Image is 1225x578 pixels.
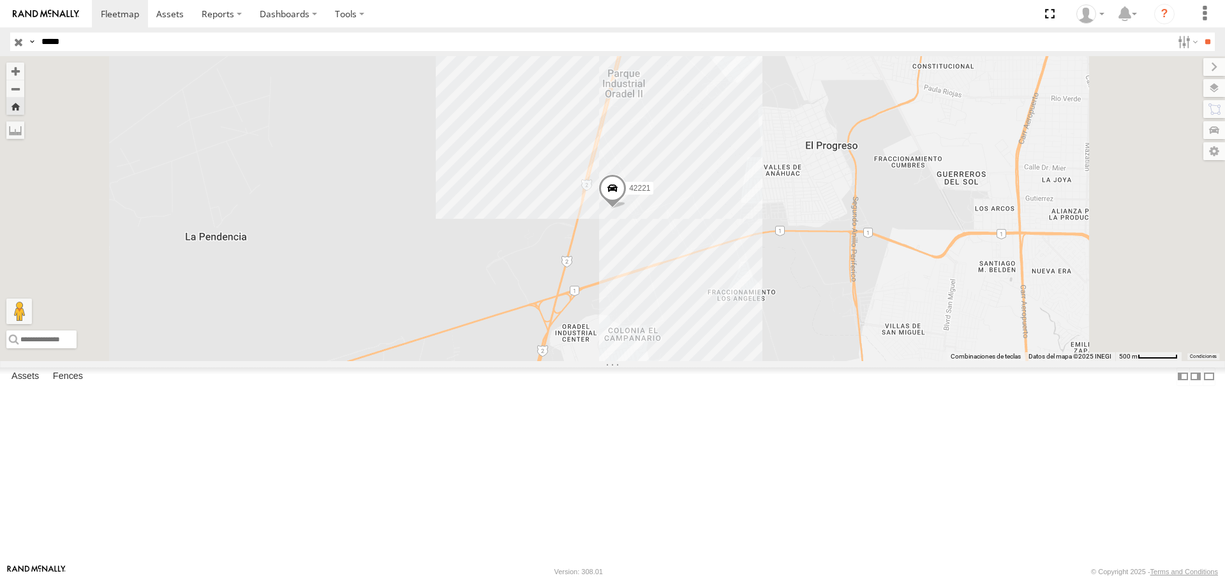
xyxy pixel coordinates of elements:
button: Zoom out [6,80,24,98]
label: Search Query [27,33,37,51]
a: Visit our Website [7,565,66,578]
div: Version: 308.01 [554,568,603,575]
button: Arrastra el hombrecito naranja al mapa para abrir Street View [6,299,32,324]
a: Terms and Conditions [1150,568,1218,575]
button: Combinaciones de teclas [951,352,1021,361]
i: ? [1154,4,1175,24]
img: rand-logo.svg [13,10,79,19]
a: Condiciones (se abre en una nueva pestaña) [1190,353,1217,359]
span: 42221 [629,184,650,193]
label: Measure [6,121,24,139]
label: Assets [5,368,45,386]
span: Datos del mapa ©2025 INEGI [1028,353,1111,360]
button: Zoom Home [6,98,24,115]
div: Juan Lopez [1072,4,1109,24]
label: Fences [47,368,89,386]
div: © Copyright 2025 - [1091,568,1218,575]
label: Search Filter Options [1173,33,1200,51]
label: Dock Summary Table to the Right [1189,367,1202,386]
span: 500 m [1119,353,1138,360]
label: Map Settings [1203,142,1225,160]
button: Zoom in [6,63,24,80]
label: Hide Summary Table [1203,367,1215,386]
button: Escala del mapa: 500 m por 59 píxeles [1115,352,1182,361]
label: Dock Summary Table to the Left [1177,367,1189,386]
